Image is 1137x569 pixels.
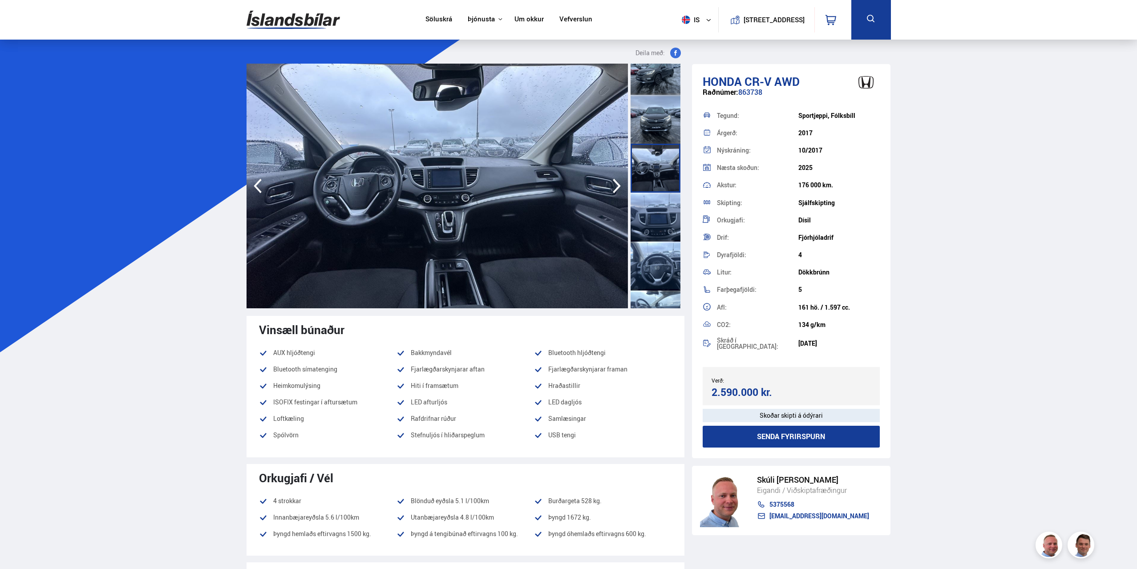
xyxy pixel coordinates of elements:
div: Fjórhjóladrif [798,234,880,241]
li: Þyngd 1672 kg. [534,512,672,523]
span: CR-V AWD [745,73,800,89]
a: 5375568 [757,501,869,508]
div: 2.590.000 kr. [712,386,789,398]
div: 10/2017 [798,147,880,154]
li: Þyngd á tengibúnað eftirvagns 100 kg. [397,529,534,539]
div: Skipting: [717,200,798,206]
a: Um okkur [514,15,544,24]
button: [STREET_ADDRESS] [747,16,801,24]
li: Bluetooth hljóðtengi [534,347,672,358]
li: Burðargeta 528 kg. [534,496,672,506]
img: svg+xml;base64,PHN2ZyB4bWxucz0iaHR0cDovL3d3dy53My5vcmcvMjAwMC9zdmciIHdpZHRoPSI1MTIiIGhlaWdodD0iNT... [682,16,690,24]
img: FbJEzSuNWCJXmdc-.webp [1069,533,1096,560]
div: 176 000 km. [798,182,880,189]
li: Bakkmyndavél [397,347,534,358]
li: Hiti í framsætum [397,380,534,391]
div: Drif: [717,234,798,241]
img: 2769727.jpeg [247,64,628,308]
span: Deila með: [635,48,665,58]
span: Honda [703,73,742,89]
li: USB tengi [534,430,672,446]
div: Sportjeppi, Fólksbíll [798,112,880,119]
li: ISOFIX festingar í aftursætum [259,397,397,408]
li: Samlæsingar [534,413,672,424]
div: Dökkbrúnn [798,269,880,276]
li: Rafdrifnar rúður [397,413,534,424]
div: 863738 [703,88,880,105]
div: Tegund: [717,113,798,119]
div: Næsta skoðun: [717,165,798,171]
div: 161 hö. / 1.597 cc. [798,304,880,311]
li: LED dagljós [534,397,672,408]
div: Nýskráning: [717,147,798,153]
div: Akstur: [717,182,798,188]
li: Þyngd óhemlaðs eftirvagns 600 kg. [534,529,672,545]
li: 4 strokkar [259,496,397,506]
li: Spólvörn [259,430,397,440]
a: [STREET_ADDRESS] [723,7,809,32]
li: Fjarlægðarskynjarar framan [534,364,672,375]
li: Heimkomulýsing [259,380,397,391]
li: LED afturljós [397,397,534,408]
div: 134 g/km [798,321,880,328]
div: Dísil [798,217,880,224]
div: 4 [798,251,880,258]
div: Sjálfskipting [798,199,880,206]
img: G0Ugv5HjCgRt.svg [247,5,340,34]
span: is [678,16,700,24]
div: 2025 [798,164,880,171]
button: Deila með: [632,48,684,58]
div: Dyrafjöldi: [717,252,798,258]
div: Farþegafjöldi: [717,287,798,293]
li: Bluetooth símatenging [259,364,397,375]
li: Stefnuljós í hliðarspeglum [397,430,534,440]
img: siFngHWaQ9KaOqBr.png [700,474,748,527]
li: AUX hljóðtengi [259,347,397,358]
li: Innanbæjareyðsla 5.6 l/100km [259,512,397,523]
a: [EMAIL_ADDRESS][DOMAIN_NAME] [757,513,869,520]
div: Vinsæll búnaður [259,323,672,336]
div: Orkugjafi / Vél [259,471,672,484]
a: Söluskrá [425,15,452,24]
li: Blönduð eyðsla 5.1 l/100km [397,496,534,506]
li: Loftkæling [259,413,397,424]
div: 5 [798,286,880,293]
li: Utanbæjareyðsla 4.8 l/100km [397,512,534,523]
span: Raðnúmer: [703,87,738,97]
button: Opna LiveChat spjallviðmót [7,4,34,30]
li: Hraðastillir [534,380,672,391]
div: Skoðar skipti á ódýrari [703,409,880,422]
div: Orkugjafi: [717,217,798,223]
div: Afl: [717,304,798,311]
li: Fjarlægðarskynjarar aftan [397,364,534,375]
div: Árgerð: [717,130,798,136]
div: Litur: [717,269,798,275]
a: Vefverslun [559,15,592,24]
button: Senda fyrirspurn [703,426,880,448]
button: Þjónusta [468,15,495,24]
li: Þyngd hemlaðs eftirvagns 1500 kg. [259,529,397,539]
img: brand logo [848,69,884,96]
div: Skúli [PERSON_NAME] [757,475,869,484]
div: Skráð í [GEOGRAPHIC_DATA]: [717,337,798,350]
div: Eigandi / Viðskiptafræðingur [757,484,869,496]
img: siFngHWaQ9KaOqBr.png [1037,533,1064,560]
button: is [678,7,718,33]
div: Verð: [712,377,791,383]
img: 2769729.jpeg [628,64,1009,308]
div: [DATE] [798,340,880,347]
div: CO2: [717,322,798,328]
div: 2017 [798,129,880,137]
